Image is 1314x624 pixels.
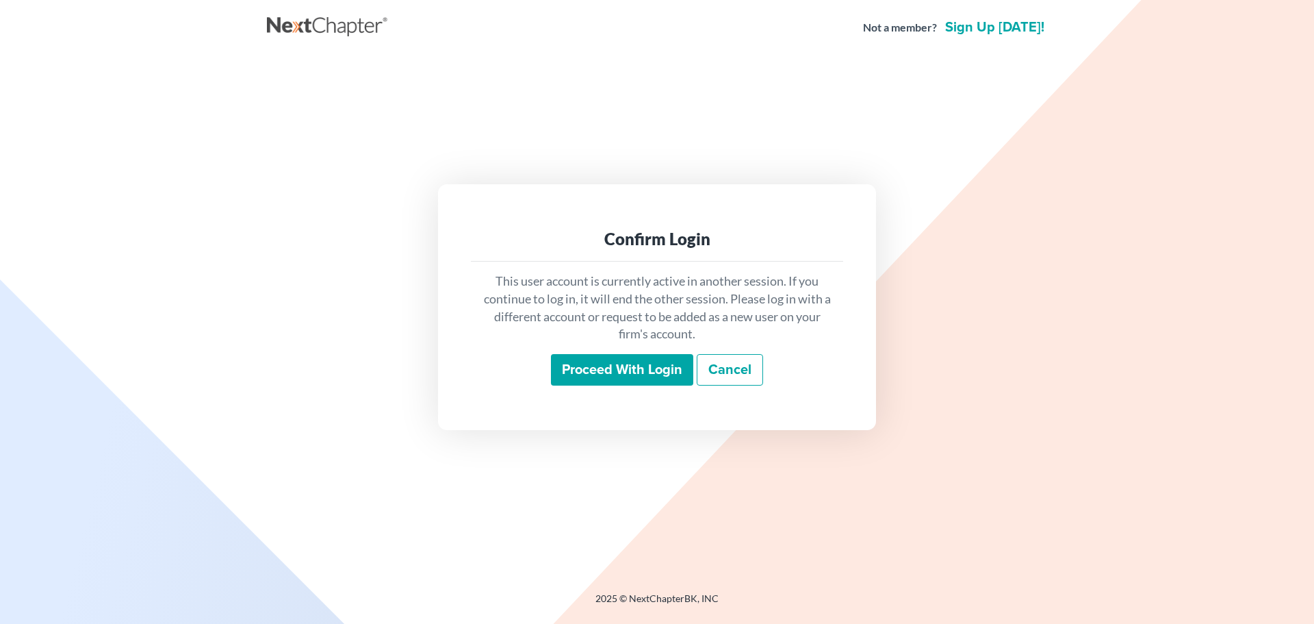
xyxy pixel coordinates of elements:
[267,592,1047,616] div: 2025 © NextChapterBK, INC
[863,20,937,36] strong: Not a member?
[942,21,1047,34] a: Sign up [DATE]!
[482,273,832,343] p: This user account is currently active in another session. If you continue to log in, it will end ...
[482,228,832,250] div: Confirm Login
[551,354,693,386] input: Proceed with login
[697,354,763,386] a: Cancel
